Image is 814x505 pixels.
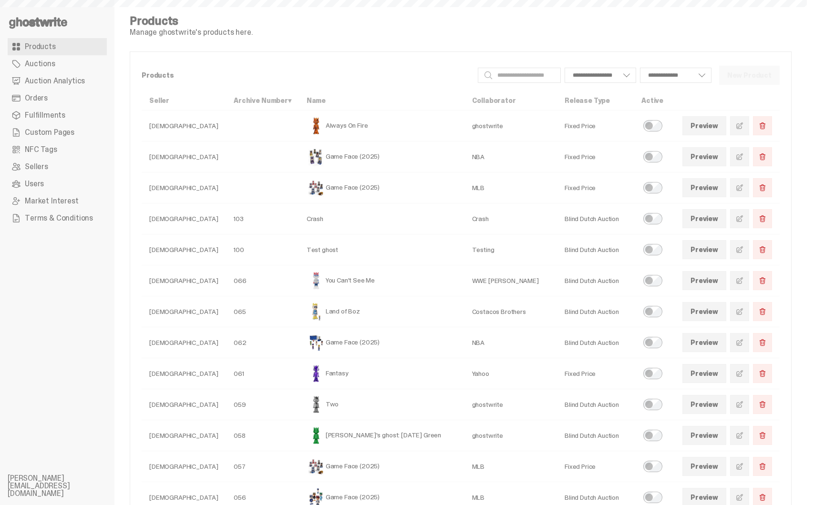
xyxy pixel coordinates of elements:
[299,296,464,327] td: Land of Boz
[307,395,326,414] img: Two
[557,265,634,296] td: Blind Dutch Auction
[142,451,226,482] td: [DEMOGRAPHIC_DATA]
[299,141,464,172] td: Game Face (2025)
[464,296,557,327] td: Costacos Brothers
[464,451,557,482] td: MLB
[142,296,226,327] td: [DEMOGRAPHIC_DATA]
[226,451,299,482] td: 057
[8,475,122,497] li: [PERSON_NAME][EMAIL_ADDRESS][DOMAIN_NAME]
[682,364,726,383] a: Preview
[8,175,107,192] a: Users
[299,91,464,111] th: Name
[464,111,557,141] td: ghostwrite
[25,197,79,205] span: Market Interest
[307,333,326,352] img: Game Face (2025)
[226,234,299,265] td: 100
[288,96,291,105] span: ▾
[25,111,65,119] span: Fulfillments
[682,426,726,445] a: Preview
[226,203,299,234] td: 103
[25,129,74,136] span: Custom Pages
[682,240,726,259] a: Preview
[682,457,726,476] a: Preview
[8,192,107,210] a: Market Interest
[299,389,464,420] td: Two
[299,265,464,296] td: You Can't See Me
[464,234,557,265] td: Testing
[299,203,464,234] td: Crash
[142,265,226,296] td: [DEMOGRAPHIC_DATA]
[557,172,634,203] td: Fixed Price
[142,327,226,358] td: [DEMOGRAPHIC_DATA]
[682,395,726,414] a: Preview
[557,451,634,482] td: Fixed Price
[8,38,107,55] a: Products
[307,271,326,290] img: You Can't See Me
[25,146,57,153] span: NFC Tags
[682,302,726,321] a: Preview
[557,203,634,234] td: Blind Dutch Auction
[682,116,726,135] a: Preview
[299,420,464,451] td: [PERSON_NAME]'s ghost: [DATE] Green
[142,358,226,389] td: [DEMOGRAPHIC_DATA]
[464,141,557,172] td: NBA
[299,358,464,389] td: Fantasy
[557,358,634,389] td: Fixed Price
[226,265,299,296] td: 066
[307,302,326,321] img: Land of Boz
[142,91,226,111] th: Seller
[307,426,326,445] img: Schrödinger's ghost: Sunday Green
[464,327,557,358] td: NBA
[464,420,557,451] td: ghostwrite
[142,72,470,79] p: Products
[307,178,326,197] img: Game Face (2025)
[8,141,107,158] a: NFC Tags
[753,116,772,135] button: Delete Product
[753,364,772,383] button: Delete Product
[8,107,107,124] a: Fulfillments
[142,203,226,234] td: [DEMOGRAPHIC_DATA]
[8,72,107,90] a: Auction Analytics
[25,163,48,171] span: Sellers
[464,265,557,296] td: WWE [PERSON_NAME]
[25,77,85,85] span: Auction Analytics
[299,451,464,482] td: Game Face (2025)
[682,209,726,228] a: Preview
[753,147,772,166] button: Delete Product
[130,15,253,27] h4: Products
[682,271,726,290] a: Preview
[753,209,772,228] button: Delete Product
[142,389,226,420] td: [DEMOGRAPHIC_DATA]
[307,364,326,383] img: Fantasy
[8,55,107,72] a: Auctions
[130,29,253,36] p: Manage ghostwrite's products here.
[682,333,726,352] a: Preview
[8,124,107,141] a: Custom Pages
[682,147,726,166] a: Preview
[25,94,48,102] span: Orders
[753,395,772,414] button: Delete Product
[142,172,226,203] td: [DEMOGRAPHIC_DATA]
[25,60,55,68] span: Auctions
[226,420,299,451] td: 058
[753,271,772,290] button: Delete Product
[753,426,772,445] button: Delete Product
[464,172,557,203] td: MLB
[25,43,56,50] span: Products
[464,203,557,234] td: Crash
[234,96,291,105] a: Archive Number▾
[8,158,107,175] a: Sellers
[299,111,464,141] td: Always On Fire
[299,327,464,358] td: Game Face (2025)
[753,240,772,259] button: Delete Product
[557,389,634,420] td: Blind Dutch Auction
[753,333,772,352] button: Delete Product
[557,296,634,327] td: Blind Dutch Auction
[464,91,557,111] th: Collaborator
[557,91,634,111] th: Release Type
[753,178,772,197] button: Delete Product
[464,358,557,389] td: Yahoo
[682,178,726,197] a: Preview
[557,327,634,358] td: Blind Dutch Auction
[464,389,557,420] td: ghostwrite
